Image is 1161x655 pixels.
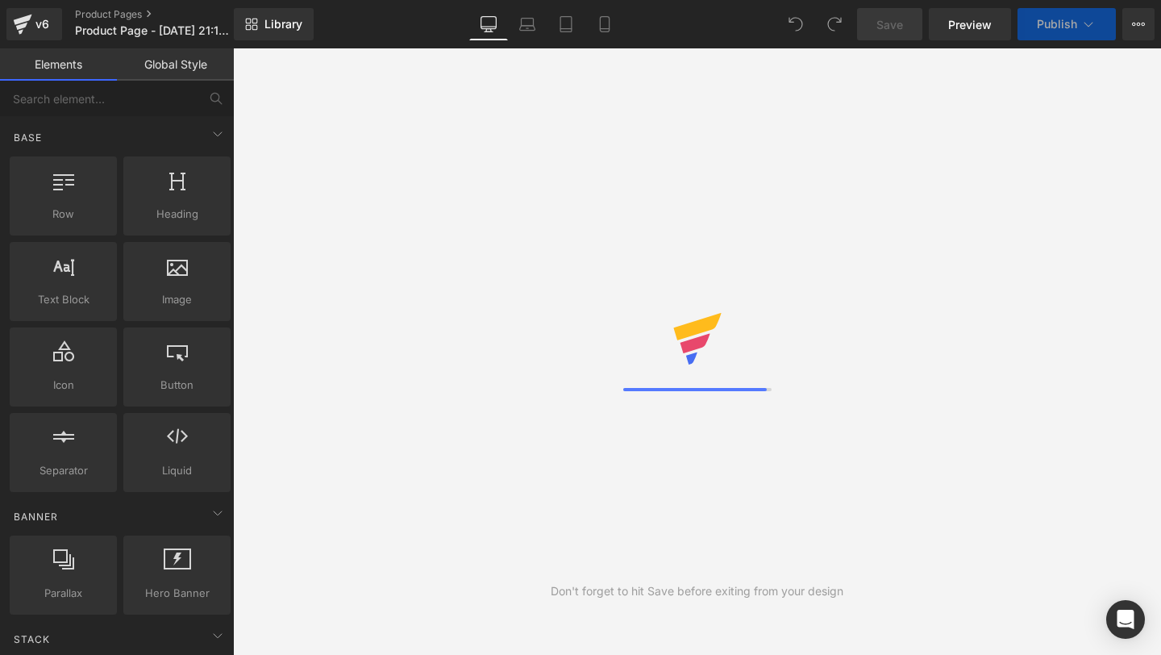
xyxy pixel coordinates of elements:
[876,16,903,33] span: Save
[551,582,843,600] div: Don't forget to hit Save before exiting from your design
[128,377,226,394] span: Button
[117,48,234,81] a: Global Style
[32,14,52,35] div: v6
[508,8,547,40] a: Laptop
[1106,600,1145,639] div: Open Intercom Messenger
[12,130,44,145] span: Base
[15,206,112,223] span: Row
[128,206,226,223] span: Heading
[12,509,60,524] span: Banner
[6,8,62,40] a: v6
[128,291,226,308] span: Image
[264,17,302,31] span: Library
[75,24,230,37] span: Product Page - [DATE] 21:18:06
[1037,18,1077,31] span: Publish
[128,585,226,602] span: Hero Banner
[15,291,112,308] span: Text Block
[12,632,52,647] span: Stack
[585,8,624,40] a: Mobile
[75,8,260,21] a: Product Pages
[780,8,812,40] button: Undo
[1017,8,1116,40] button: Publish
[469,8,508,40] a: Desktop
[929,8,1011,40] a: Preview
[234,8,314,40] a: New Library
[547,8,585,40] a: Tablet
[948,16,992,33] span: Preview
[15,462,112,479] span: Separator
[128,462,226,479] span: Liquid
[1122,8,1155,40] button: More
[15,585,112,602] span: Parallax
[15,377,112,394] span: Icon
[818,8,851,40] button: Redo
